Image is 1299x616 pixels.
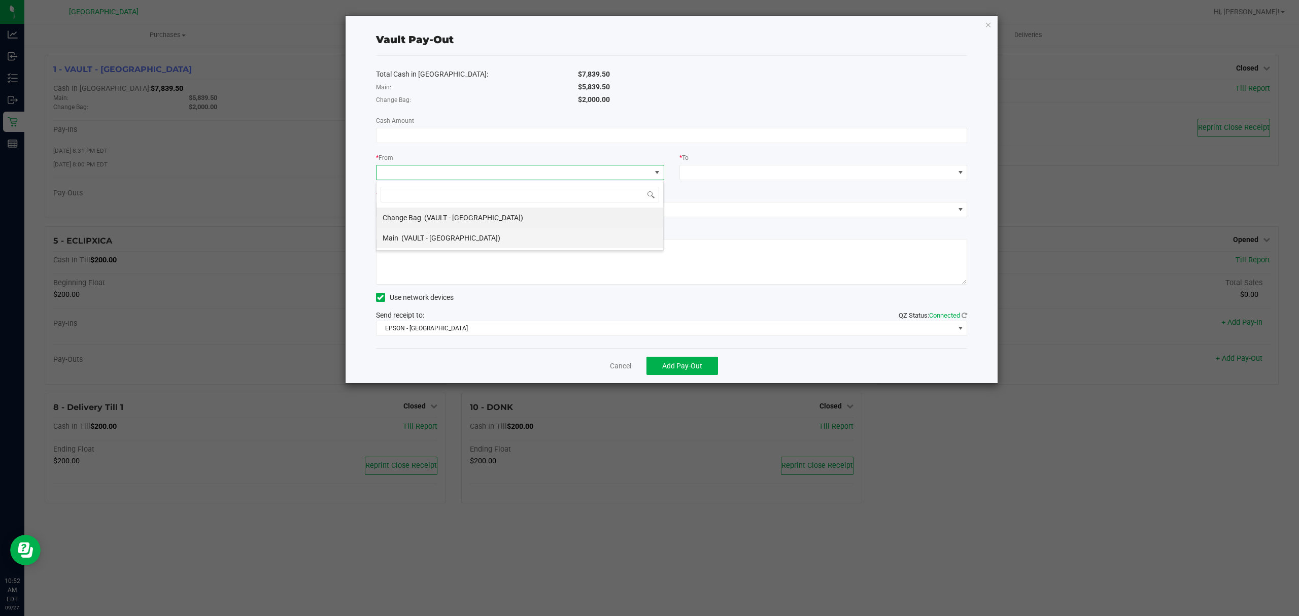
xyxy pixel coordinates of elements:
span: Add Pay-Out [662,362,702,370]
label: Use network devices [376,292,454,303]
span: EPSON - [GEOGRAPHIC_DATA] [377,321,954,335]
span: QZ Status: [899,312,967,319]
span: Connected [929,312,960,319]
span: $2,000.00 [578,95,610,104]
span: (VAULT - [GEOGRAPHIC_DATA]) [424,214,523,222]
label: To [679,153,689,162]
label: From [376,153,393,162]
a: Cancel [610,361,631,371]
span: (VAULT - [GEOGRAPHIC_DATA]) [401,234,500,242]
span: Total Cash in [GEOGRAPHIC_DATA]: [376,70,488,78]
span: $7,839.50 [578,70,610,78]
button: Add Pay-Out [646,357,718,375]
span: Change Bag: [376,96,411,104]
span: Cash Amount [376,117,414,124]
span: Change Bag [383,214,421,222]
span: $5,839.50 [578,83,610,91]
span: Send receipt to: [376,311,424,319]
iframe: Resource center [10,535,41,565]
span: Main [383,234,398,242]
span: Main: [376,84,391,91]
div: Vault Pay-Out [376,32,454,47]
